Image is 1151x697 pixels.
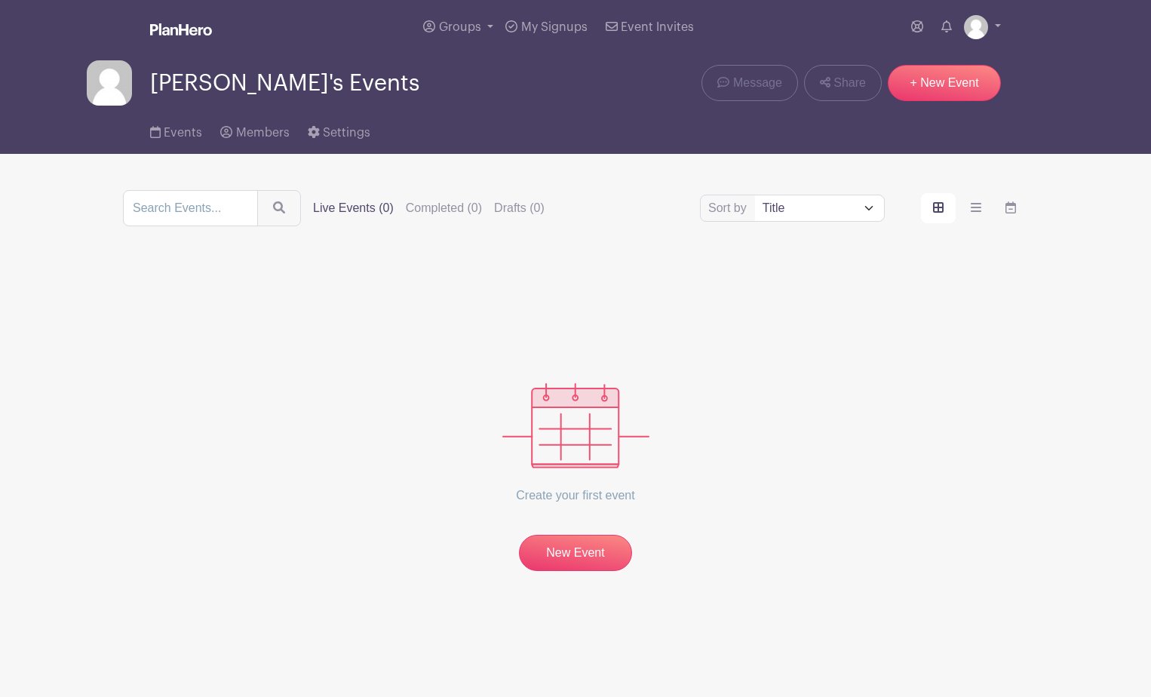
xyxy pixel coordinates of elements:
a: Members [220,106,289,154]
label: Completed (0) [406,199,482,217]
a: Events [150,106,202,154]
span: Message [733,74,782,92]
img: default-ce2991bfa6775e67f084385cd625a349d9dcbb7a52a09fb2fda1e96e2d18dcdb.png [964,15,988,39]
label: Live Events (0) [313,199,394,217]
span: Settings [323,127,370,139]
label: Sort by [708,199,751,217]
span: My Signups [521,21,588,33]
div: filters [313,199,557,217]
span: Members [236,127,290,139]
img: logo_white-6c42ec7e38ccf1d336a20a19083b03d10ae64f83f12c07503d8b9e83406b4c7d.svg [150,23,212,35]
div: order and view [921,193,1028,223]
a: New Event [519,535,632,571]
span: Event Invites [621,21,694,33]
p: Create your first event [502,468,649,523]
input: Search Events... [123,190,258,226]
span: Events [164,127,202,139]
span: Groups [439,21,481,33]
label: Drafts (0) [494,199,545,217]
span: [PERSON_NAME]'s Events [150,71,419,96]
a: + New Event [888,65,1001,101]
img: events_empty-56550af544ae17c43cc50f3ebafa394433d06d5f1891c01edc4b5d1d59cfda54.svg [502,383,649,468]
a: Message [701,65,797,101]
span: Share [833,74,866,92]
a: Share [804,65,882,101]
a: Settings [308,106,370,154]
img: default-ce2991bfa6775e67f084385cd625a349d9dcbb7a52a09fb2fda1e96e2d18dcdb.png [87,60,132,106]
